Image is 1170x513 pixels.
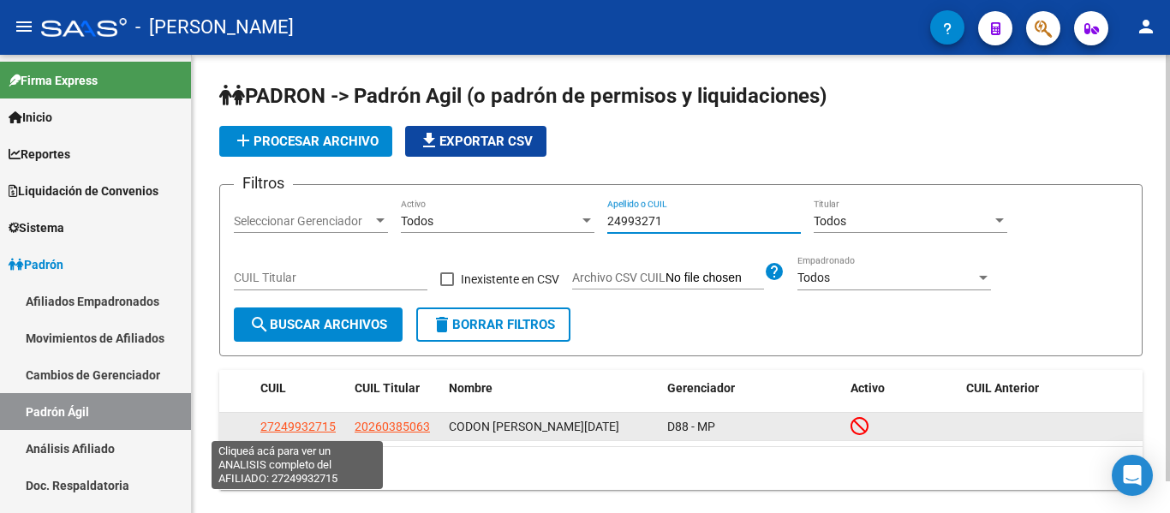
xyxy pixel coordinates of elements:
span: Inexistente en CSV [461,269,559,289]
span: Todos [401,214,433,228]
span: Padrón [9,255,63,274]
datatable-header-cell: CUIL Titular [348,370,442,407]
span: Liquidación de Convenios [9,182,158,200]
span: D88 - MP [667,420,715,433]
span: Firma Express [9,71,98,90]
span: Exportar CSV [419,134,533,149]
div: 1 total [219,447,1143,490]
mat-icon: menu [14,16,34,37]
span: Activo [851,381,885,395]
button: Borrar Filtros [416,307,570,342]
span: PADRON -> Padrón Agil (o padrón de permisos y liquidaciones) [219,84,827,108]
div: Open Intercom Messenger [1112,455,1153,496]
span: Seleccionar Gerenciador [234,214,373,229]
span: Sistema [9,218,64,237]
h3: Filtros [234,171,293,195]
span: CUIL Titular [355,381,420,395]
datatable-header-cell: Activo [844,370,959,407]
datatable-header-cell: CUIL Anterior [959,370,1143,407]
span: - [PERSON_NAME] [135,9,294,46]
mat-icon: file_download [419,130,439,151]
span: Gerenciador [667,381,735,395]
datatable-header-cell: CUIL [254,370,348,407]
mat-icon: person [1136,16,1156,37]
datatable-header-cell: Nombre [442,370,660,407]
mat-icon: delete [432,314,452,335]
span: 20260385063 [355,420,430,433]
button: Exportar CSV [405,126,546,157]
span: Borrar Filtros [432,317,555,332]
span: 27249932715 [260,420,336,433]
span: Procesar archivo [233,134,379,149]
button: Procesar archivo [219,126,392,157]
span: Buscar Archivos [249,317,387,332]
input: Archivo CSV CUIL [666,271,764,286]
mat-icon: add [233,130,254,151]
span: CODON [PERSON_NAME][DATE] [449,420,619,433]
span: Reportes [9,145,70,164]
span: Archivo CSV CUIL [572,271,666,284]
button: Buscar Archivos [234,307,403,342]
mat-icon: help [764,261,785,282]
span: Nombre [449,381,492,395]
span: Todos [814,214,846,228]
datatable-header-cell: Gerenciador [660,370,845,407]
span: Inicio [9,108,52,127]
mat-icon: search [249,314,270,335]
span: CUIL Anterior [966,381,1039,395]
span: Todos [797,271,830,284]
span: CUIL [260,381,286,395]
